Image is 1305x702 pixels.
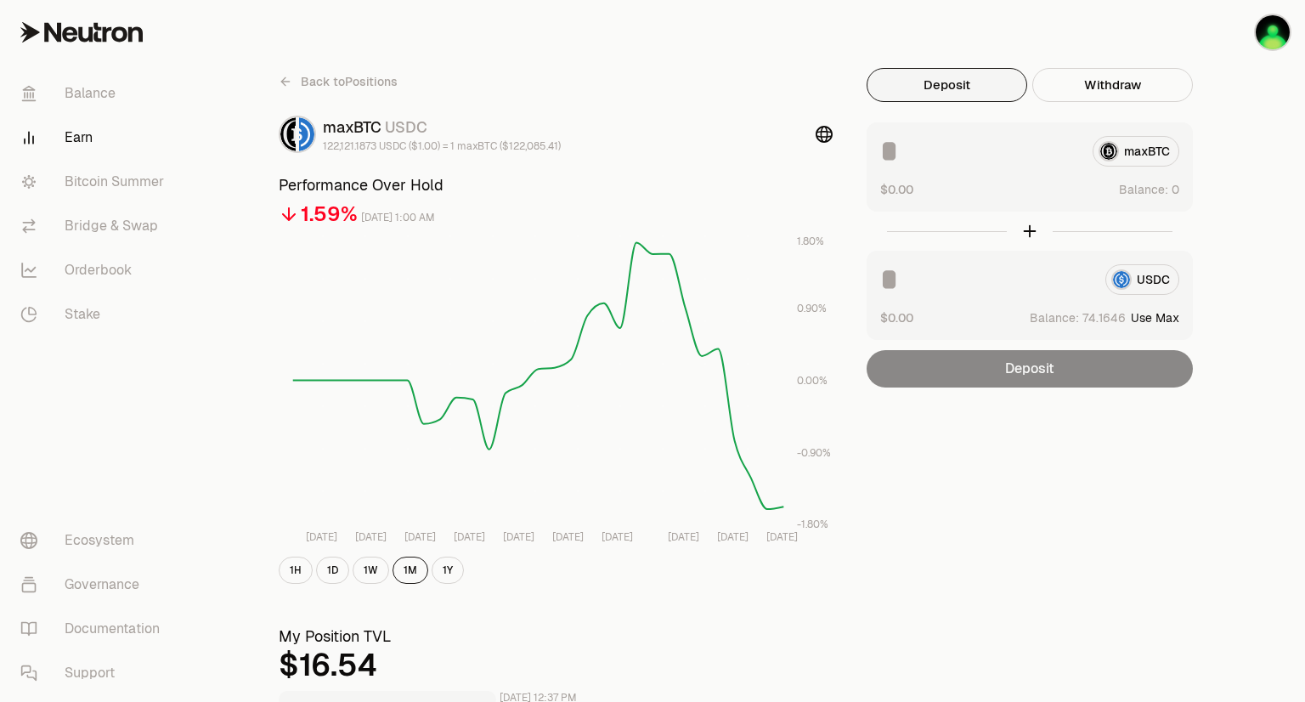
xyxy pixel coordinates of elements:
[280,117,296,151] img: maxBTC Logo
[797,374,828,388] tspan: 0.00%
[404,530,436,544] tspan: [DATE]
[301,201,358,228] div: 1.59%
[355,530,387,544] tspan: [DATE]
[602,530,633,544] tspan: [DATE]
[279,68,398,95] a: Back toPositions
[1032,68,1193,102] button: Withdraw
[797,235,824,248] tspan: 1.80%
[353,557,389,584] button: 1W
[323,139,561,153] div: 122,121.1873 USDC ($1.00) = 1 maxBTC ($122,085.41)
[279,648,833,682] div: $16.54
[279,625,833,648] h3: My Position TVL
[299,117,314,151] img: USDC Logo
[306,530,337,544] tspan: [DATE]
[797,446,831,460] tspan: -0.90%
[1131,309,1179,326] button: Use Max
[393,557,428,584] button: 1M
[7,116,184,160] a: Earn
[1256,15,1290,49] img: AADAO
[880,180,913,198] button: $0.00
[552,530,584,544] tspan: [DATE]
[279,557,313,584] button: 1H
[279,173,833,197] h3: Performance Over Hold
[7,651,184,695] a: Support
[301,73,398,90] span: Back to Positions
[7,204,184,248] a: Bridge & Swap
[385,117,427,137] span: USDC
[797,302,827,315] tspan: 0.90%
[766,530,798,544] tspan: [DATE]
[361,208,435,228] div: [DATE] 1:00 AM
[323,116,561,139] div: maxBTC
[503,530,534,544] tspan: [DATE]
[316,557,349,584] button: 1D
[7,292,184,337] a: Stake
[7,607,184,651] a: Documentation
[1119,181,1168,198] span: Balance:
[7,248,184,292] a: Orderbook
[7,160,184,204] a: Bitcoin Summer
[7,71,184,116] a: Balance
[7,563,184,607] a: Governance
[7,518,184,563] a: Ecosystem
[717,530,749,544] tspan: [DATE]
[454,530,485,544] tspan: [DATE]
[1030,309,1079,326] span: Balance:
[797,518,828,531] tspan: -1.80%
[867,68,1027,102] button: Deposit
[880,309,913,326] button: $0.00
[432,557,464,584] button: 1Y
[668,530,699,544] tspan: [DATE]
